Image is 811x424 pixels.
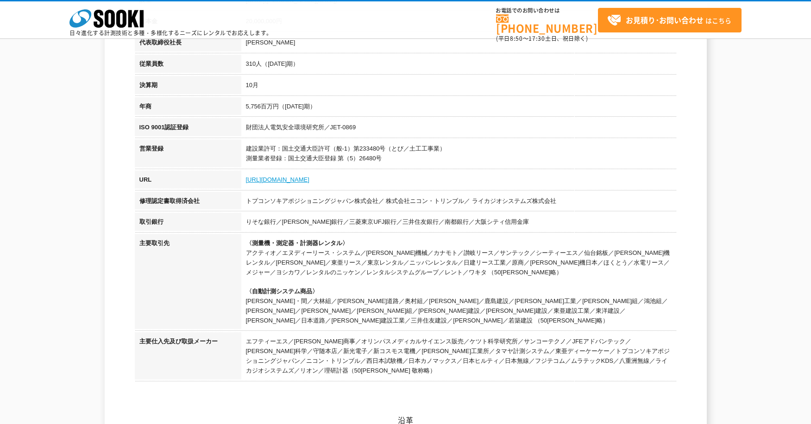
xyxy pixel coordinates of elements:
[135,55,241,76] th: 従業員数
[135,171,241,192] th: URL
[241,332,677,382] td: エフティーエス／[PERSON_NAME]商事／オリンパスメディカルサイエンス販売／ケツト科学研究所／サンコーテクノ／JFEアドバンテック／[PERSON_NAME]科学／守随本店／新光電子／新...
[241,118,677,139] td: 財団法人電気安全環境研究所／JET-0869
[241,97,677,119] td: 5,756百万円（[DATE]期）
[135,33,241,55] th: 代表取締役社長
[246,176,309,183] a: [URL][DOMAIN_NAME]
[241,139,677,171] td: 建設業許可：国土交通大臣許可（般-1）第233480号（とび／土工工事業） 測量業者登録：国土交通大臣登録 第（5）26480号
[528,34,545,43] span: 17:30
[135,192,241,213] th: 修理認定書取得済会社
[135,234,241,332] th: 主要取引先
[241,76,677,97] td: 10月
[496,8,598,13] span: お電話でのお問い合わせは
[135,97,241,119] th: 年商
[135,213,241,234] th: 取引銀行
[135,118,241,139] th: ISO 9001認証登録
[246,288,318,295] span: 〈自動計測システム商品〉
[496,34,588,43] span: (平日 ～ 土日、祝日除く)
[241,213,677,234] td: りそな銀行／[PERSON_NAME]銀行／三菱東京UFJ銀行／三井住友銀行／南都銀行／大阪シティ信用金庫
[607,13,731,27] span: はこちら
[246,240,348,247] span: 〈測量機・測定器・計測器レンタル〉
[135,139,241,171] th: 営業登録
[241,192,677,213] td: トプコンソキアポジショニングジャパン株式会社／ 株式会社ニコン・トリンブル／ ライカジオシステムズ株式会社
[496,14,598,33] a: [PHONE_NUMBER]
[241,33,677,55] td: [PERSON_NAME]
[241,234,677,332] td: アクティオ／エヌディーリース・システム／[PERSON_NAME]機械／カナモト／讃岐リース／サンテック／シーティーエス／仙台銘板／[PERSON_NAME]機レンタル／[PERSON_NAME...
[626,14,704,25] strong: お見積り･お問い合わせ
[241,55,677,76] td: 310人（[DATE]期）
[598,8,742,32] a: お見積り･お問い合わせはこちら
[69,30,272,36] p: 日々進化する計測技術と多種・多様化するニーズにレンタルでお応えします。
[510,34,523,43] span: 8:50
[135,76,241,97] th: 決算期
